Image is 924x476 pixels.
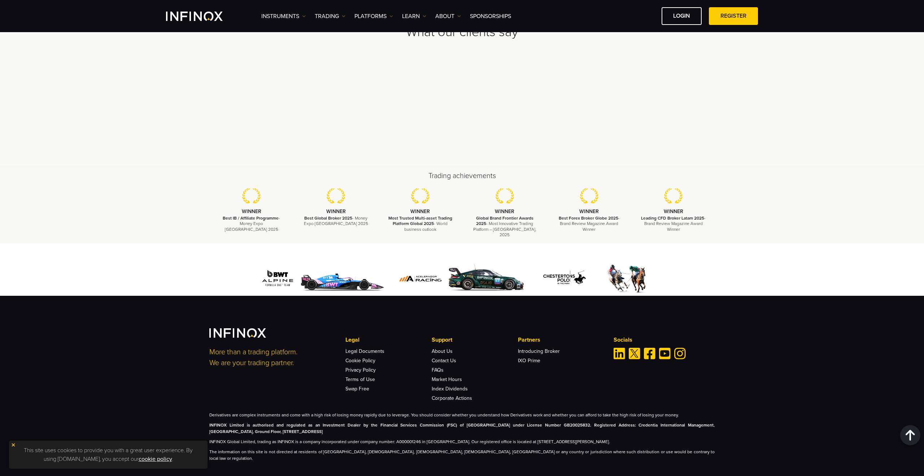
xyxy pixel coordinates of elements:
[476,216,533,226] strong: Global Brand Frontier Awards 2025
[209,412,715,418] p: Derivatives are complex instruments and come with a high risk of losing money rapidly due to leve...
[303,216,369,226] p: - Money Expo [GEOGRAPHIC_DATA] 2025
[664,208,683,215] strong: WINNER
[559,216,618,221] strong: Best Forex Broker Globe 2025
[315,12,345,21] a: TRADING
[354,12,393,21] a: PLATFORMS
[387,216,454,232] p: - World business outlook
[432,367,444,373] a: FAQs
[304,216,352,221] strong: Best Global Broker 2025
[209,347,336,368] p: More than a trading platform. We are your trading partner.
[345,367,376,373] a: Privacy Policy
[659,348,671,359] a: Youtube
[614,348,625,359] a: Linkedin
[662,7,702,25] a: LOGIN
[209,449,715,462] p: The information on this site is not directed at residents of [GEOGRAPHIC_DATA], [DEMOGRAPHIC_DATA...
[614,336,715,344] p: Socials
[579,208,599,215] strong: WINNER
[432,336,518,344] p: Support
[345,358,375,364] a: Cookie Policy
[261,12,306,21] a: Instruments
[209,438,715,445] p: INFINOX Global Limited, trading as INFINOX is a company incorporated under company number: A00000...
[432,358,456,364] a: Contact Us
[11,442,16,447] img: yellow close icon
[209,423,715,434] strong: INFINOX Limited is authorised and regulated as an Investment Dealer by the Financial Services Com...
[435,12,461,21] a: ABOUT
[629,348,640,359] a: Twitter
[345,336,431,344] p: Legal
[402,12,426,21] a: Learn
[345,376,375,382] a: Terms of Use
[166,12,240,21] a: INFINOX Logo
[709,7,758,25] a: REGISTER
[432,348,453,354] a: About Us
[471,216,538,238] p: - Most Innovative Trading Platform – [GEOGRAPHIC_DATA], 2025
[432,376,462,382] a: Market Hours
[518,358,540,364] a: IXO Prime
[242,208,261,215] strong: WINNER
[432,386,468,392] a: Index Dividends
[209,171,715,181] h2: Trading achievements
[518,348,560,354] a: Introducing Broker
[518,336,604,344] p: Partners
[495,208,514,215] strong: WINNER
[209,24,715,40] h2: What our clients say
[326,208,346,215] strong: WINNER
[388,216,452,226] strong: Most Trusted Multi-asset Trading Platform Global 2025
[410,208,430,215] strong: WINNER
[640,216,707,232] p: - Brand Review Magazine Award Winner
[432,395,472,401] a: Corporate Actions
[674,348,686,359] a: Instagram
[218,216,285,232] p: - Money Expo [GEOGRAPHIC_DATA] 2025
[644,348,655,359] a: Facebook
[470,12,511,21] a: SPONSORSHIPS
[345,348,384,354] a: Legal Documents
[139,455,172,463] a: cookie policy
[13,444,204,465] p: This site uses cookies to provide you with a great user experience. By using [DOMAIN_NAME], you a...
[641,216,704,221] strong: Leading CFD Broker Latam 2025
[345,386,369,392] a: Swap Free
[223,216,279,221] strong: Best IB / Affiliate Programme
[556,216,622,232] p: - Brand Review Magazine Award Winner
